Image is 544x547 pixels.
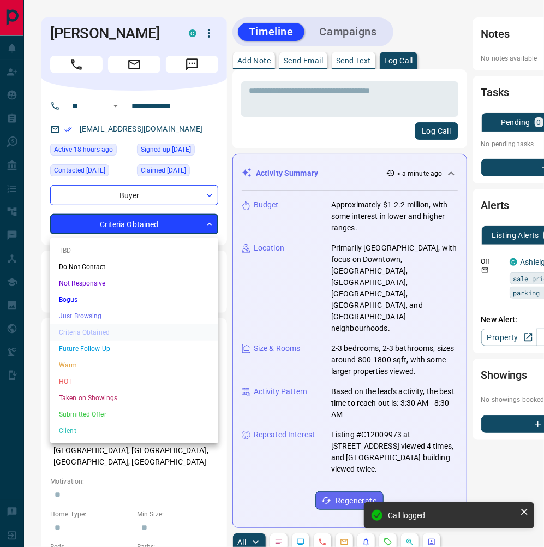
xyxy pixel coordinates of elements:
li: Future Follow Up [50,341,218,357]
li: Client [50,423,218,439]
li: Bogus [50,292,218,308]
li: Taken on Showings [50,390,218,406]
li: Submitted Offer [50,406,218,423]
li: Do Not Contact [50,259,218,275]
li: Just Browsing [50,308,218,324]
li: Not Responsive [50,275,218,292]
div: Call logged [388,511,516,520]
li: Warm [50,357,218,373]
li: HOT [50,373,218,390]
li: TBD [50,242,218,259]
